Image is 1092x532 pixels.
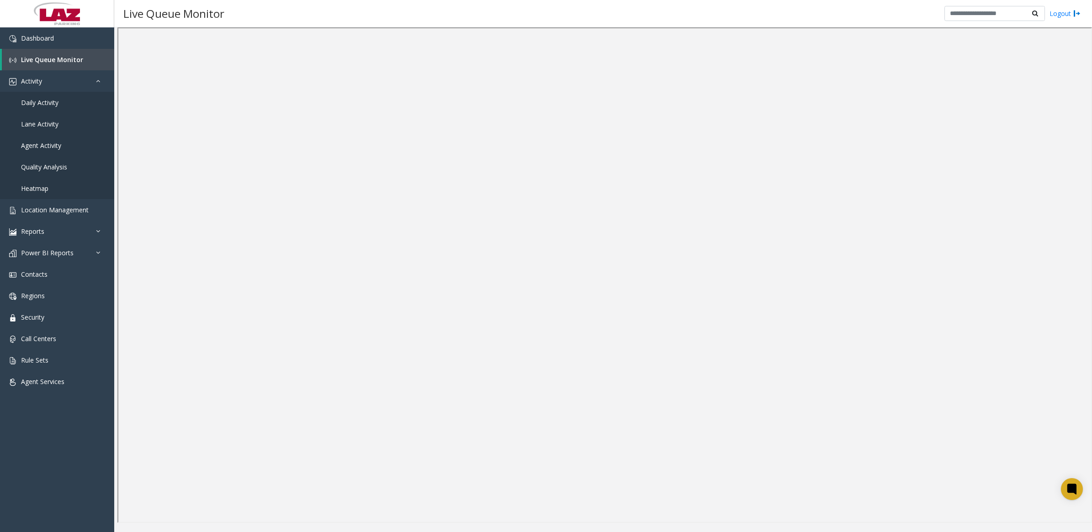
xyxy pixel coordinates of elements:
[21,77,42,85] span: Activity
[21,291,45,300] span: Regions
[1073,9,1081,18] img: logout
[21,356,48,364] span: Rule Sets
[9,336,16,343] img: 'icon'
[2,49,114,70] a: Live Queue Monitor
[9,357,16,364] img: 'icon'
[21,227,44,236] span: Reports
[1050,9,1081,18] a: Logout
[21,141,61,150] span: Agent Activity
[9,57,16,64] img: 'icon'
[21,120,58,128] span: Lane Activity
[9,228,16,236] img: 'icon'
[21,270,48,279] span: Contacts
[21,163,67,171] span: Quality Analysis
[21,377,64,386] span: Agent Services
[9,250,16,257] img: 'icon'
[9,293,16,300] img: 'icon'
[21,184,48,193] span: Heatmap
[119,2,229,25] h3: Live Queue Monitor
[21,205,89,214] span: Location Management
[9,271,16,279] img: 'icon'
[9,35,16,42] img: 'icon'
[21,55,83,64] span: Live Queue Monitor
[9,207,16,214] img: 'icon'
[21,334,56,343] span: Call Centers
[21,313,44,321] span: Security
[21,248,74,257] span: Power BI Reports
[9,314,16,321] img: 'icon'
[9,78,16,85] img: 'icon'
[21,98,58,107] span: Daily Activity
[21,34,54,42] span: Dashboard
[9,379,16,386] img: 'icon'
